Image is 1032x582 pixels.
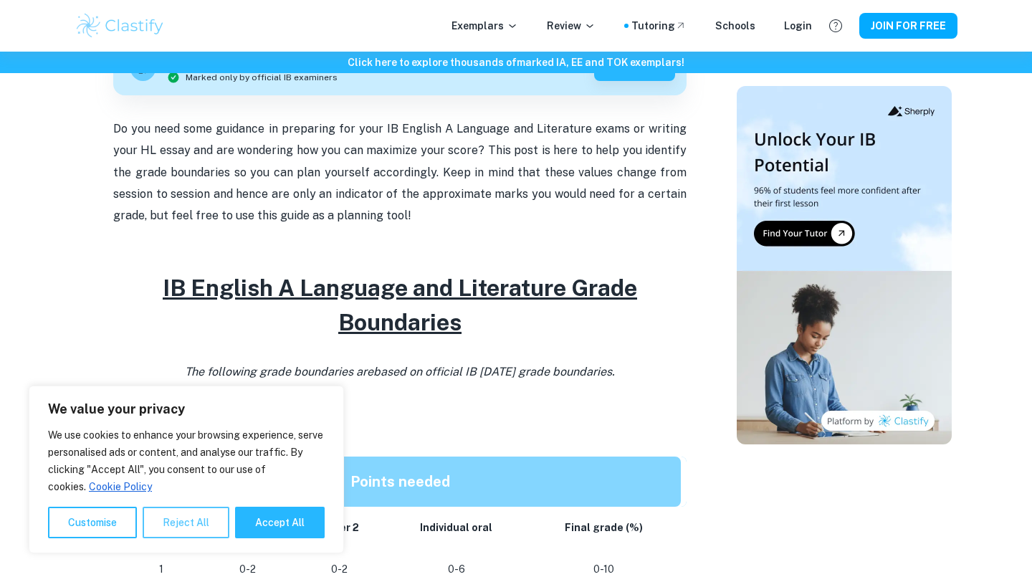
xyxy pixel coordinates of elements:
[143,507,229,538] button: Reject All
[373,365,615,378] span: based on official IB [DATE] grade boundaries.
[214,560,281,579] p: 0-2
[48,426,325,495] p: We use cookies to enhance your browsing experience, serve personalised ads or content, and analys...
[397,560,516,579] p: 0-6
[130,560,191,579] p: 1
[88,480,153,493] a: Cookie Policy
[565,522,643,533] strong: Final grade (%)
[420,522,492,533] strong: Individual oral
[350,473,450,490] strong: Points needed
[113,118,687,227] p: Do you need some guidance in preparing for your IB English A Language and Literature exams or wri...
[737,86,952,444] img: Thumbnail
[304,560,374,579] p: 0-2
[715,18,755,34] a: Schools
[539,560,669,579] p: 0-10
[427,143,478,157] span: our score
[784,18,812,34] a: Login
[235,507,325,538] button: Accept All
[163,275,637,335] u: IB English A Language and Literature Grade Boundaries
[48,401,325,418] p: We value your privacy
[859,13,957,39] button: JOIN FOR FREE
[48,507,137,538] button: Customise
[631,18,687,34] a: Tutoring
[113,409,687,434] h3: Standard level
[185,365,615,378] i: The following grade boundaries are
[823,14,848,38] button: Help and Feedback
[29,386,344,553] div: We value your privacy
[3,54,1029,70] h6: Click here to explore thousands of marked IA, EE and TOK exemplars !
[451,18,518,34] p: Exemplars
[547,18,596,34] p: Review
[75,11,166,40] img: Clastify logo
[186,71,338,84] span: Marked only by official IB examiners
